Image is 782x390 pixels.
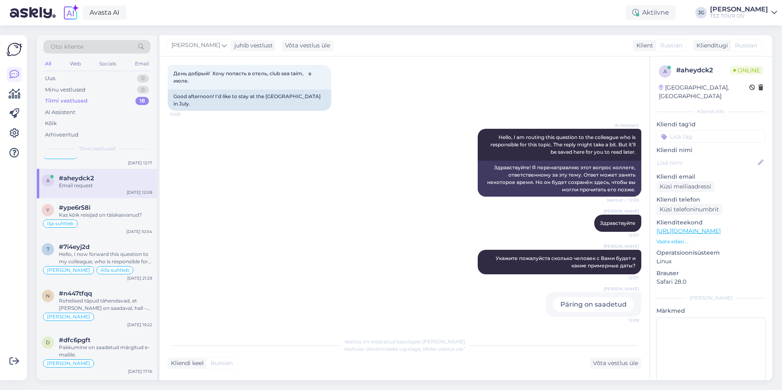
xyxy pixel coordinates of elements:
[128,368,152,374] div: [DATE] 17:16
[604,243,639,249] span: [PERSON_NAME]
[553,297,634,312] div: Päring on saadetud
[344,338,465,345] span: Vestlus on määratud kasutajale [PERSON_NAME]
[59,290,92,297] span: #n447tfqq
[59,175,94,182] span: #aheydck2
[656,307,766,315] p: Märkmed
[126,229,152,235] div: [DATE] 10:54
[128,160,152,166] div: [DATE] 12:17
[590,358,641,369] div: Võta vestlus üle
[710,6,768,13] div: [PERSON_NAME]
[168,359,204,368] div: Kliendi keel
[83,6,126,20] a: Avasta AI
[45,108,75,117] div: AI Assistent
[59,297,152,312] div: Rohelised täpud tähendavad, et [PERSON_NAME] on saadaval, hall - puuduvad
[604,208,639,214] span: [PERSON_NAME]
[59,211,152,219] div: Kas kõik reisijad on täiskasvanud?
[47,361,90,366] span: [PERSON_NAME]
[656,173,766,181] p: Kliendi email
[656,146,766,155] p: Kliendi nimi
[46,177,50,184] span: a
[137,86,149,94] div: 0
[656,195,766,204] p: Kliendi telefon
[656,108,766,115] div: Kliendi info
[656,181,715,192] div: Küsi meiliaadressi
[656,120,766,129] p: Kliendi tag'id
[282,40,333,51] div: Võta vestlus üle
[676,65,730,75] div: # aheydck2
[656,218,766,227] p: Klienditeekond
[68,58,83,69] div: Web
[231,41,273,50] div: juhib vestlust
[59,243,90,251] span: #7i4eyj2d
[168,90,331,111] div: Good afternoon! I'd like to stay at the [GEOGRAPHIC_DATA] in July.
[710,6,777,19] a: [PERSON_NAME]TEZ TOUR OÜ
[656,257,766,266] p: Linux
[47,268,90,273] span: [PERSON_NAME]
[59,182,152,189] div: Email request
[59,336,90,344] span: #dfc6pgft
[46,293,50,299] span: n
[127,275,152,281] div: [DATE] 21:29
[656,269,766,278] p: Brauser
[656,249,766,257] p: Operatsioonisüsteem
[695,7,707,18] div: JG
[608,317,639,323] span: 12:08
[693,41,728,50] div: Klienditugi
[608,122,639,128] span: AI Assistent
[663,68,667,74] span: a
[135,97,149,105] div: 18
[46,207,49,213] span: y
[344,346,465,352] span: Vestluse ülevõtmiseks vajutage
[62,4,79,21] img: explore-ai
[45,97,88,105] div: Tiimi vestlused
[659,83,749,101] div: [GEOGRAPHIC_DATA], [GEOGRAPHIC_DATA]
[478,161,641,197] div: Здравствуйте! Я перенаправляю этот вопрос коллеге, ответственному за эту тему. Ответ может занять...
[604,286,639,292] span: [PERSON_NAME]
[59,251,152,265] div: Hello, I now forward this question to my colleague, who is responsible for this. The reply will b...
[127,322,152,328] div: [DATE] 19:22
[47,314,90,319] span: [PERSON_NAME]
[59,204,90,211] span: #ype6r58i
[46,339,50,345] span: d
[656,294,766,302] div: [PERSON_NAME]
[730,66,763,75] span: Online
[170,111,201,117] span: 12:05
[608,232,639,238] span: 12:07
[657,158,756,167] input: Lisa nimi
[600,220,636,226] span: Здравствуйте
[420,346,465,352] i: „Võtke vestlus üle”
[79,145,115,152] span: Tiimi vestlused
[101,268,129,273] span: Alla suhtleb
[496,255,637,269] span: Укажите пожалуйста сколько человек с Вами будет и какие примерные даты?
[43,58,53,69] div: All
[47,221,74,226] span: Ilja suhtleb
[45,131,79,139] div: Arhiveeritud
[656,227,721,235] a: [URL][DOMAIN_NAME]
[656,278,766,286] p: Safari 28.0
[656,204,722,215] div: Küsi telefoninumbrit
[47,246,49,252] span: 7
[607,197,639,203] span: Nähtud ✓ 12:06
[133,58,151,69] div: Email
[45,119,57,128] div: Kõik
[51,43,83,51] span: Otsi kliente
[211,359,233,368] span: Russian
[633,41,653,50] div: Klient
[45,74,55,83] div: Uus
[137,74,149,83] div: 0
[656,130,766,143] input: Lisa tag
[490,134,637,155] span: Hello, I am routing this question to the colleague who is responsible for this topic. The reply m...
[660,41,682,50] span: Russian
[7,42,22,57] img: Askly Logo
[59,344,152,359] div: Pakkumine on saadetud märgitud e-mailile.
[735,41,757,50] span: Russian
[98,58,118,69] div: Socials
[656,238,766,245] p: Vaata edasi ...
[127,189,152,195] div: [DATE] 12:08
[626,5,676,20] div: Aktiivne
[171,41,220,50] span: [PERSON_NAME]
[710,13,768,19] div: TEZ TOUR OÜ
[608,275,639,281] span: 12:07
[173,70,312,84] span: День добрый! Хочу попасть в отель, club sea taim, в июле.
[45,86,85,94] div: Minu vestlused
